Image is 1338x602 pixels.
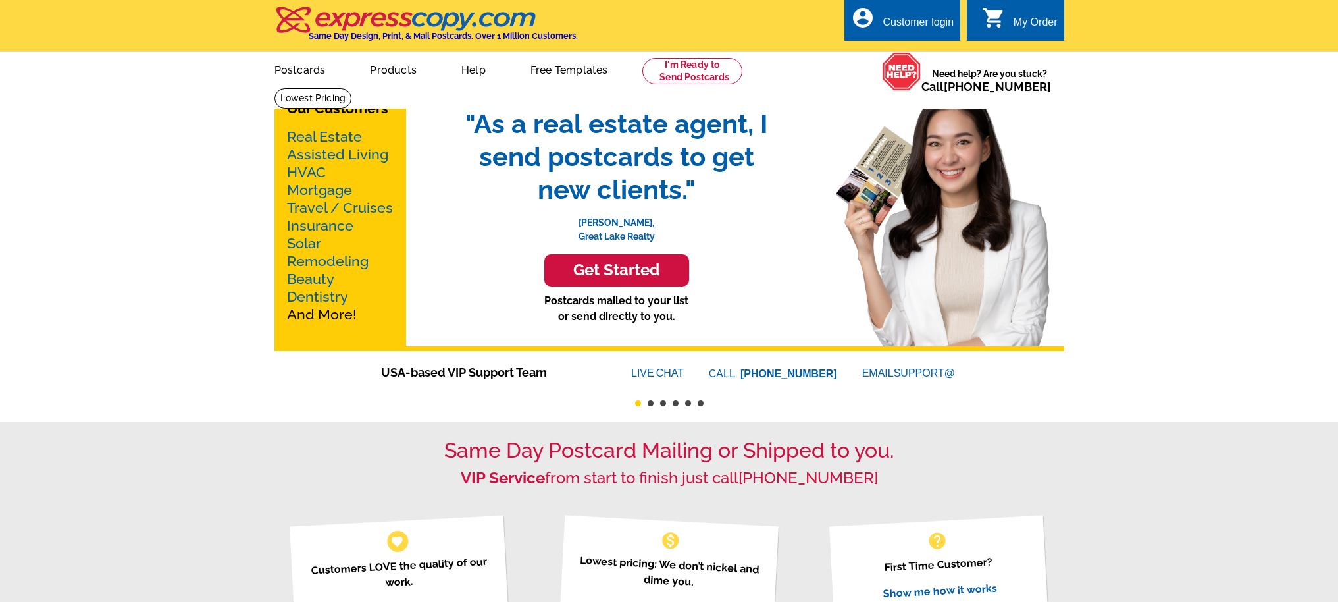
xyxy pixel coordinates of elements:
[921,67,1058,94] span: Need help? Are you stuck?
[740,368,837,379] a: [PHONE_NUMBER]
[882,52,921,91] img: help
[287,253,369,269] a: Remodeling
[982,6,1006,30] i: shopping_cart
[738,468,878,487] a: [PHONE_NUMBER]
[461,468,545,487] strong: VIP Service
[253,53,347,84] a: Postcards
[660,530,681,551] span: monetization_on
[452,254,781,287] a: Get Started
[287,182,352,198] a: Mortgage
[287,217,353,234] a: Insurance
[648,400,654,406] button: 2 of 6
[851,14,954,31] a: account_circle Customer login
[927,530,948,551] span: help
[287,128,362,145] a: Real Estate
[287,128,394,323] p: And More!
[561,261,673,280] h3: Get Started
[944,80,1051,94] a: [PHONE_NUMBER]
[309,31,578,41] h4: Same Day Design, Print, & Mail Postcards. Over 1 Million Customers.
[631,366,656,381] font: LIVE
[660,400,666,406] button: 3 of 6
[440,53,507,84] a: Help
[846,552,1031,578] p: First Time Customer?
[921,80,1051,94] span: Call
[883,582,997,600] a: Show me how it works
[287,271,334,287] a: Beauty
[287,146,388,163] a: Assisted Living
[1014,16,1058,35] div: My Order
[851,6,875,30] i: account_circle
[390,534,404,548] span: favorite
[306,553,492,595] p: Customers LOVE the quality of our work.
[381,364,592,381] span: USA-based VIP Support Team
[709,366,737,382] font: CALL
[287,164,326,180] a: HVAC
[883,16,954,35] div: Customer login
[862,368,957,379] a: EMAILSUPPORT@
[631,368,684,379] a: LIVECHAT
[274,438,1064,463] h1: Same Day Postcard Mailing or Shipped to you.
[274,469,1064,488] h2: from start to finish just call
[982,14,1058,31] a: shopping_cart My Order
[452,293,781,325] p: Postcards mailed to your list or send directly to you.
[509,53,629,84] a: Free Templates
[287,200,393,216] a: Travel / Cruises
[685,400,691,406] button: 5 of 6
[287,235,321,252] a: Solar
[274,16,578,41] a: Same Day Design, Print, & Mail Postcards. Over 1 Million Customers.
[576,552,762,593] p: Lowest pricing: We don’t nickel and dime you.
[349,53,438,84] a: Products
[698,400,704,406] button: 6 of 6
[673,400,679,406] button: 4 of 6
[894,366,957,381] font: SUPPORT@
[452,107,781,206] span: "As a real estate agent, I send postcards to get new clients."
[635,400,641,406] button: 1 of 6
[287,288,348,305] a: Dentistry
[452,206,781,244] p: [PERSON_NAME], Great Lake Realty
